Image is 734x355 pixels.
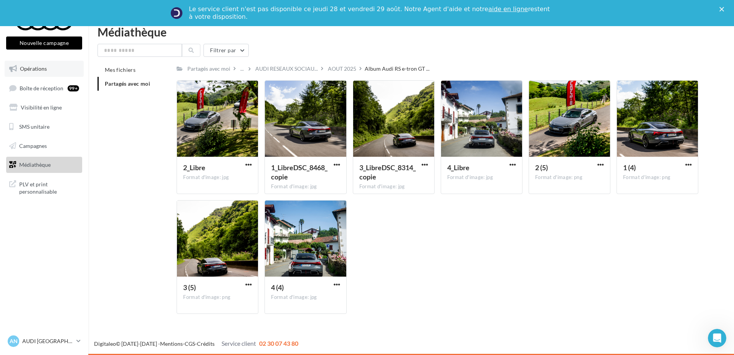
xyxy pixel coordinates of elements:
[19,142,47,149] span: Campagnes
[5,61,84,77] a: Opérations
[259,340,298,347] span: 02 30 07 43 80
[365,65,430,73] span: Album Audi RS e-tron GT ...
[160,340,183,347] a: Mentions
[183,294,252,301] div: Format d'image: png
[447,163,469,172] span: 4_Libre
[19,161,51,168] span: Médiathèque
[203,44,249,57] button: Filtrer par
[708,329,726,347] iframe: Intercom live chat
[535,163,548,172] span: 2 (5)
[222,340,256,347] span: Service client
[170,7,183,19] img: Profile image for Service-Client
[19,123,50,130] span: SMS unitaire
[22,337,73,345] p: AUDI [GEOGRAPHIC_DATA]
[623,163,636,172] span: 1 (4)
[359,183,428,190] div: Format d'image: jpg
[239,63,245,74] div: ...
[19,179,79,196] span: PLV et print personnalisable
[105,80,150,87] span: Partagés avec moi
[719,7,727,12] div: Fermer
[189,5,551,21] div: Le service client n'est pas disponible ce jeudi 28 et vendredi 29 août. Notre Agent d'aide et not...
[183,283,196,292] span: 3 (5)
[68,85,79,91] div: 99+
[94,340,116,347] a: Digitaleo
[105,66,136,73] span: Mes fichiers
[271,163,327,181] span: 1_LibreDSC_8468_copie
[5,119,84,135] a: SMS unitaire
[94,340,298,347] span: © [DATE]-[DATE] - - -
[447,174,516,181] div: Format d'image: jpg
[5,176,84,199] a: PLV et print personnalisable
[255,65,318,73] span: AUDI RESEAUX SOCIAU...
[21,104,62,111] span: Visibilité en ligne
[183,174,252,181] div: Format d'image: jpg
[20,65,47,72] span: Opérations
[197,340,215,347] a: Crédits
[5,80,84,96] a: Boîte de réception99+
[328,65,356,73] div: AOUT 2025
[271,294,340,301] div: Format d'image: jpg
[10,337,18,345] span: AN
[271,283,284,292] span: 4 (4)
[5,157,84,173] a: Médiathèque
[271,183,340,190] div: Format d'image: jpg
[6,334,82,348] a: AN AUDI [GEOGRAPHIC_DATA]
[5,100,84,116] a: Visibilité en ligne
[98,26,725,38] div: Médiathèque
[535,174,604,181] div: Format d'image: png
[488,5,528,13] a: aide en ligne
[623,174,692,181] div: Format d'image: png
[6,36,82,50] button: Nouvelle campagne
[187,65,230,73] div: Partagés avec moi
[359,163,416,181] span: 3_LibreDSC_8314_copie
[185,340,195,347] a: CGS
[5,138,84,154] a: Campagnes
[183,163,205,172] span: 2_Libre
[20,85,63,91] span: Boîte de réception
